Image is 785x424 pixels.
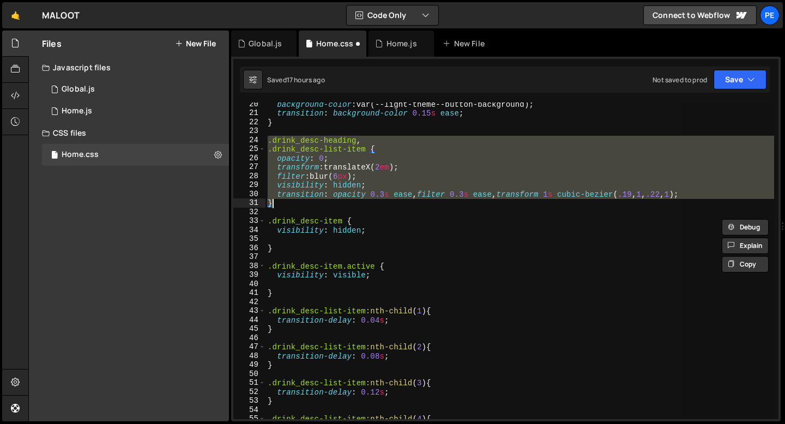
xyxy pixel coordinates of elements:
[233,405,265,415] div: 54
[347,5,438,25] button: Code Only
[62,84,95,94] div: Global.js
[62,150,99,160] div: Home.css
[233,154,265,163] div: 26
[316,38,353,49] div: Home.css
[387,38,417,49] div: Home.js
[233,216,265,226] div: 33
[233,414,265,423] div: 55
[714,70,766,89] button: Save
[233,190,265,199] div: 30
[29,122,229,144] div: CSS files
[722,256,769,272] button: Copy
[233,378,265,387] div: 51
[233,270,265,280] div: 39
[42,100,229,122] div: 16127/43336.js
[233,226,265,235] div: 34
[233,262,265,271] div: 38
[42,38,62,50] h2: Files
[233,118,265,127] div: 22
[233,298,265,307] div: 42
[233,126,265,136] div: 23
[233,172,265,181] div: 28
[29,57,229,78] div: Javascript files
[233,108,265,118] div: 21
[42,78,229,100] div: 16127/43325.js
[233,288,265,298] div: 41
[233,180,265,190] div: 29
[443,38,488,49] div: New File
[233,244,265,253] div: 36
[233,342,265,352] div: 47
[233,387,265,397] div: 52
[233,324,265,334] div: 45
[233,162,265,172] div: 27
[233,334,265,343] div: 46
[233,136,265,145] div: 24
[233,316,265,325] div: 44
[42,9,80,22] div: MALOOT
[643,5,757,25] a: Connect to Webflow
[233,306,265,316] div: 43
[287,75,325,84] div: 17 hours ago
[722,238,769,254] button: Explain
[2,2,29,28] a: 🤙
[722,219,769,235] button: Debug
[233,144,265,154] div: 25
[233,360,265,370] div: 49
[233,198,265,208] div: 31
[42,144,229,166] div: 16127/43667.css
[760,5,780,25] a: Pe
[233,280,265,289] div: 40
[175,39,216,48] button: New File
[233,352,265,361] div: 48
[249,38,282,49] div: Global.js
[233,234,265,244] div: 35
[233,100,265,109] div: 20
[233,208,265,217] div: 32
[62,106,92,116] div: Home.js
[233,396,265,405] div: 53
[653,75,707,84] div: Not saved to prod
[233,252,265,262] div: 37
[267,75,325,84] div: Saved
[233,370,265,379] div: 50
